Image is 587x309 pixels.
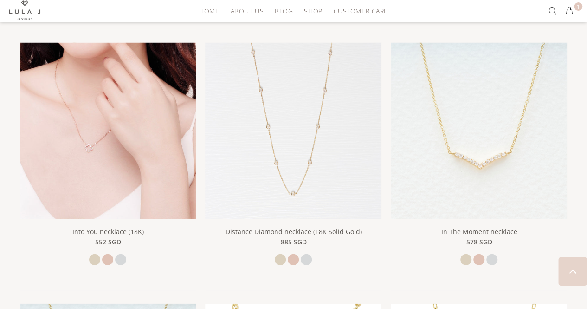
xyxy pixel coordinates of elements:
a: Shop [298,4,328,18]
span: Customer Care [333,7,387,14]
span: 552 SGD [95,237,121,247]
span: HOME [199,7,219,14]
button: 1 [561,4,578,19]
a: rose gold [288,254,299,265]
a: Distance Diamond necklace (18K Solid Gold) [225,227,361,236]
a: yellow gold [275,254,286,265]
span: Blog [275,7,293,14]
a: Distance Diamond necklace (18K Solid Gold) [205,126,381,134]
span: Shop [304,7,322,14]
a: About Us [225,4,269,18]
a: Blog [269,4,298,18]
a: Into You necklace (18K) [72,227,143,236]
span: 885 SGD [280,237,306,247]
a: yellow gold [460,254,471,265]
span: About Us [230,7,263,14]
a: Into You necklace (18K) Into You necklace (18K) [20,126,196,134]
a: Customer Care [328,4,387,18]
span: 578 SGD [466,237,492,247]
a: white gold [486,254,497,265]
a: white gold [115,254,126,265]
a: rose gold [102,254,113,265]
a: BACK TO TOP [558,257,587,286]
a: In The Moment necklace [391,126,567,134]
a: In The Moment necklace [441,227,517,236]
a: rose gold [473,254,484,265]
a: yellow gold [89,254,100,265]
img: Into You necklace (18K) [20,43,196,219]
a: white gold [301,254,312,265]
a: HOME [194,4,225,18]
